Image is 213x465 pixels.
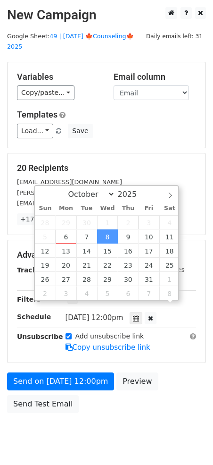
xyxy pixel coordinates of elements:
span: October 19, 2025 [35,258,56,272]
span: November 8, 2025 [159,286,180,300]
button: Save [68,124,92,138]
span: Thu [118,205,139,211]
span: October 27, 2025 [56,272,76,286]
span: October 24, 2025 [139,258,159,272]
span: September 28, 2025 [35,215,56,229]
span: October 5, 2025 [35,229,56,244]
strong: Schedule [17,313,51,321]
span: November 2, 2025 [35,286,56,300]
h2: New Campaign [7,7,206,23]
span: November 4, 2025 [76,286,97,300]
a: Daily emails left: 31 [143,33,206,40]
span: October 10, 2025 [139,229,159,244]
span: October 29, 2025 [97,272,118,286]
h5: Advanced [17,250,196,260]
span: November 3, 2025 [56,286,76,300]
h5: Variables [17,72,99,82]
span: September 29, 2025 [56,215,76,229]
span: September 30, 2025 [76,215,97,229]
span: November 6, 2025 [118,286,139,300]
small: [PERSON_NAME][EMAIL_ADDRESS][DOMAIN_NAME] [17,189,172,196]
a: +17 more [17,213,57,225]
span: Sat [159,205,180,211]
span: Wed [97,205,118,211]
span: October 21, 2025 [76,258,97,272]
h5: 20 Recipients [17,163,196,173]
span: Daily emails left: 31 [143,31,206,42]
span: October 13, 2025 [56,244,76,258]
a: Send on [DATE] 12:00pm [7,372,114,390]
span: October 26, 2025 [35,272,56,286]
span: Sun [35,205,56,211]
span: October 15, 2025 [97,244,118,258]
span: November 1, 2025 [159,272,180,286]
a: Send Test Email [7,395,79,413]
span: November 7, 2025 [139,286,159,300]
span: October 25, 2025 [159,258,180,272]
small: [EMAIL_ADDRESS][DOMAIN_NAME] [17,178,122,186]
span: November 5, 2025 [97,286,118,300]
span: October 20, 2025 [56,258,76,272]
span: October 9, 2025 [118,229,139,244]
a: Templates [17,110,57,119]
span: Tue [76,205,97,211]
strong: Filters [17,296,41,303]
span: October 31, 2025 [139,272,159,286]
span: October 23, 2025 [118,258,139,272]
span: October 8, 2025 [97,229,118,244]
a: Preview [116,372,158,390]
small: Google Sheet: [7,33,134,51]
span: Mon [56,205,76,211]
span: October 16, 2025 [118,244,139,258]
span: October 12, 2025 [35,244,56,258]
span: October 14, 2025 [76,244,97,258]
span: October 17, 2025 [139,244,159,258]
span: October 7, 2025 [76,229,97,244]
input: Year [115,190,149,199]
a: Load... [17,124,53,138]
span: October 1, 2025 [97,215,118,229]
label: UTM Codes [147,265,184,275]
strong: Unsubscribe [17,333,63,340]
span: October 18, 2025 [159,244,180,258]
span: October 30, 2025 [118,272,139,286]
strong: Tracking [17,266,49,274]
span: October 2, 2025 [118,215,139,229]
label: Add unsubscribe link [75,331,144,341]
span: October 11, 2025 [159,229,180,244]
span: [DATE] 12:00pm [66,313,123,322]
a: Copy unsubscribe link [66,343,150,352]
span: October 28, 2025 [76,272,97,286]
small: [EMAIL_ADDRESS][DOMAIN_NAME] [17,200,122,207]
iframe: Chat Widget [166,420,213,465]
a: 49 | [DATE] 🍁Counseling🍁 2025 [7,33,134,51]
a: Copy/paste... [17,85,74,100]
span: October 3, 2025 [139,215,159,229]
h5: Email column [114,72,196,82]
span: October 6, 2025 [56,229,76,244]
span: October 4, 2025 [159,215,180,229]
span: October 22, 2025 [97,258,118,272]
span: Fri [139,205,159,211]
